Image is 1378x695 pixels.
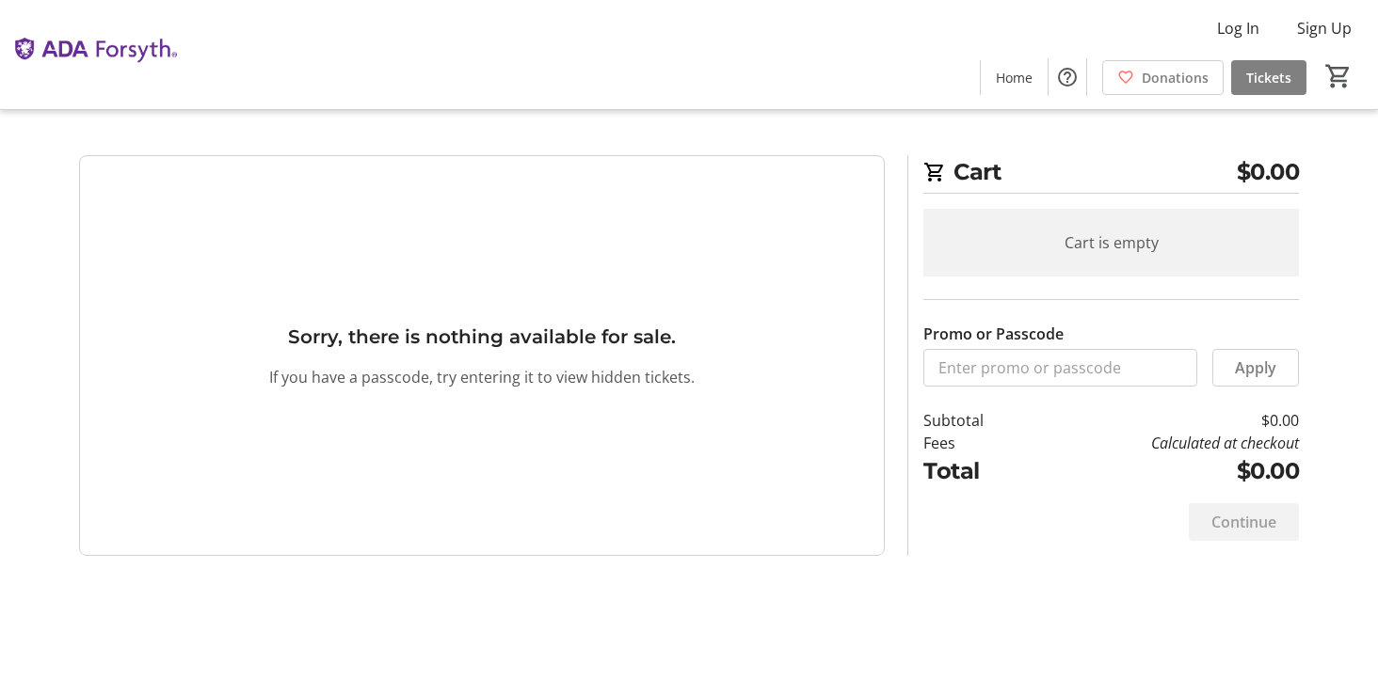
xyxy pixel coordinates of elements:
[1049,58,1086,96] button: Help
[923,432,1033,454] td: Fees
[1297,17,1352,39] span: Sign Up
[923,454,1033,488] td: Total
[996,68,1033,87] span: Home
[981,60,1048,95] a: Home
[1033,432,1299,454] td: Calculated at checkout
[1202,13,1274,43] button: Log In
[923,209,1299,276] div: Cart is empty
[1322,59,1355,93] button: Cart
[269,366,695,388] p: If you have a passcode, try entering it to view hidden tickets.
[1282,13,1367,43] button: Sign Up
[1212,349,1299,387] button: Apply
[923,323,1064,345] label: Promo or Passcode
[1235,356,1276,379] span: Apply
[288,323,676,351] h3: Sorry, there is nothing available for sale.
[1142,68,1209,87] span: Donations
[11,8,179,102] img: The ADA Forsyth Institute's Logo
[1237,155,1300,189] span: $0.00
[923,155,1299,194] h2: Cart
[1231,60,1306,95] a: Tickets
[923,349,1197,387] input: Enter promo or passcode
[1033,409,1299,432] td: $0.00
[1033,454,1299,488] td: $0.00
[1102,60,1224,95] a: Donations
[1246,68,1291,87] span: Tickets
[1217,17,1259,39] span: Log In
[923,409,1033,432] td: Subtotal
